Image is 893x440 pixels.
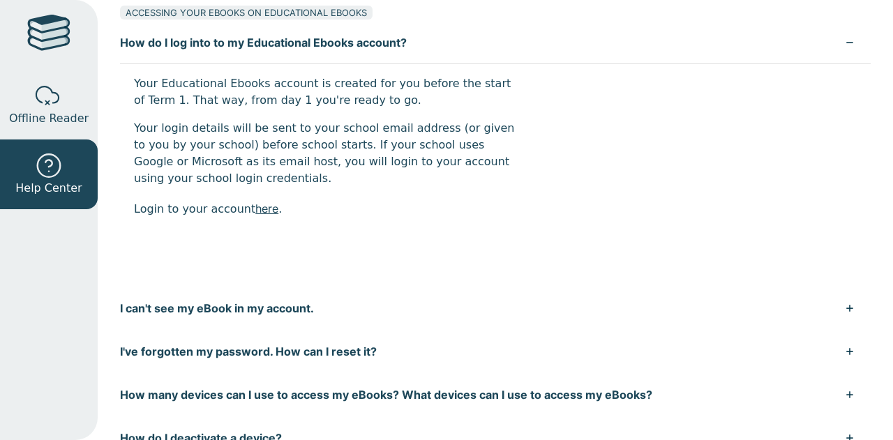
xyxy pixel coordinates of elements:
p: Your login details will be sent to your school email address (or given to you by your school) bef... [134,120,518,187]
div: ACCESSING YOUR EBOOKS ON EDUCATIONAL EBOOKS [120,6,373,20]
button: How do I log into to my Educational Ebooks account? [120,21,871,64]
button: I've forgotten my password. How can I reset it? [120,330,871,373]
a: here [255,202,278,215]
p: Login to your account . [134,198,518,219]
button: How many devices can I use to access my eBooks? What devices can I use to access my eBooks? [120,373,871,416]
button: I can't see my eBook in my account. [120,287,871,330]
span: Offline Reader [9,110,89,127]
p: Your Educational Ebooks account is created for you before the start of Term 1. That way, from day... [134,75,518,109]
span: Help Center [15,180,82,197]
